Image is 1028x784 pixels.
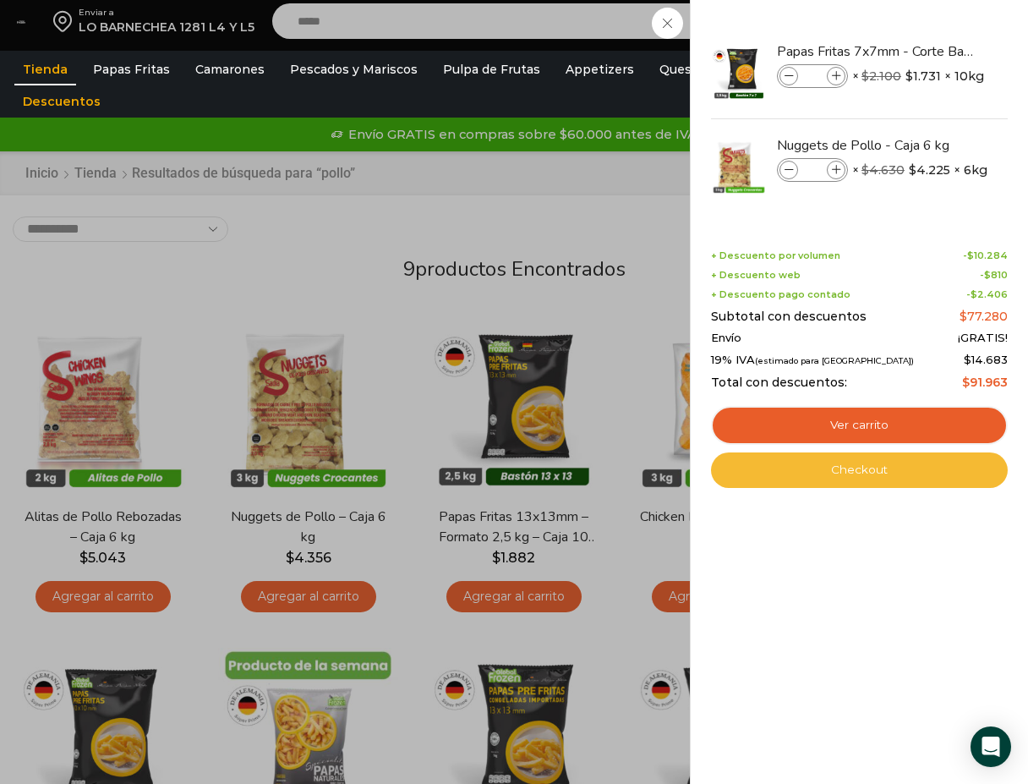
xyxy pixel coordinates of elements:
[984,269,991,281] span: $
[711,289,850,300] span: + Descuento pago contado
[711,376,847,390] span: Total con descuentos:
[755,356,914,365] small: (estimado para [GEOGRAPHIC_DATA])
[958,332,1008,345] span: ¡GRATIS!
[711,310,867,324] span: Subtotal con descuentos
[557,53,642,85] a: Appetizers
[711,406,1008,445] a: Ver carrito
[964,353,1008,366] span: 14.683
[909,162,950,178] bdi: 4.225
[962,375,970,390] span: $
[980,270,1008,281] span: -
[984,269,1008,281] bdi: 810
[711,354,914,367] span: 19% IVA
[711,452,1008,488] a: Checkout
[971,288,977,300] span: $
[14,85,109,118] a: Descuentos
[909,162,916,178] span: $
[962,375,1008,390] bdi: 91.963
[711,332,741,345] span: Envío
[282,53,426,85] a: Pescados y Mariscos
[861,69,869,84] span: $
[971,288,1008,300] bdi: 2.406
[967,249,1008,261] bdi: 10.284
[852,158,987,182] span: × × 6kg
[861,69,901,84] bdi: 2.100
[960,309,1008,324] bdi: 77.280
[905,68,941,85] bdi: 1.731
[777,42,978,61] a: Papas Fritas 7x7mm - Corte Bastón - Caja 10 kg
[963,250,1008,261] span: -
[651,53,751,85] a: Queso Crema
[967,249,974,261] span: $
[861,162,869,178] span: $
[777,136,978,155] a: Nuggets de Pollo - Caja 6 kg
[800,161,825,179] input: Product quantity
[14,53,76,85] a: Tienda
[964,353,971,366] span: $
[85,53,178,85] a: Papas Fritas
[960,309,967,324] span: $
[861,162,905,178] bdi: 4.630
[711,250,840,261] span: + Descuento por volumen
[905,68,913,85] span: $
[187,53,273,85] a: Camarones
[435,53,549,85] a: Pulpa de Frutas
[966,289,1008,300] span: -
[971,726,1011,767] div: Open Intercom Messenger
[800,67,825,85] input: Product quantity
[711,270,801,281] span: + Descuento web
[852,64,984,88] span: × × 10kg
